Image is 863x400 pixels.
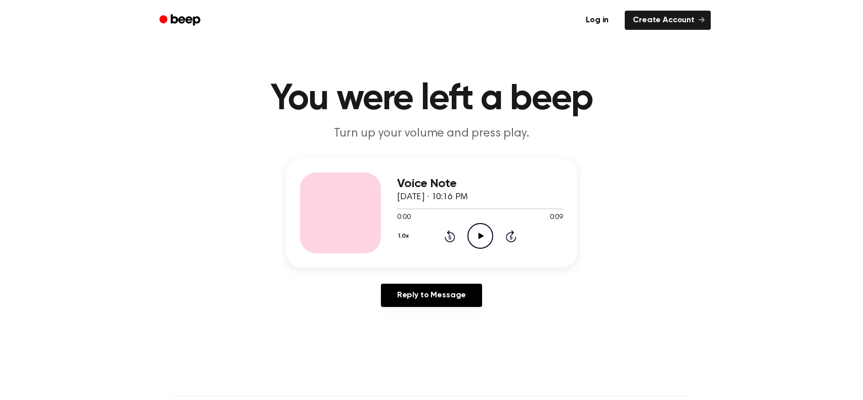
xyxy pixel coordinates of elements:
h3: Voice Note [397,177,563,191]
span: 0:00 [397,212,410,223]
a: Create Account [625,11,711,30]
a: Reply to Message [381,284,482,307]
span: [DATE] · 10:16 PM [397,193,468,202]
a: Beep [152,11,209,30]
button: 1.0x [397,228,412,245]
h1: You were left a beep [172,81,691,117]
span: 0:09 [550,212,563,223]
p: Turn up your volume and press play. [237,125,626,142]
a: Log in [576,9,619,32]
